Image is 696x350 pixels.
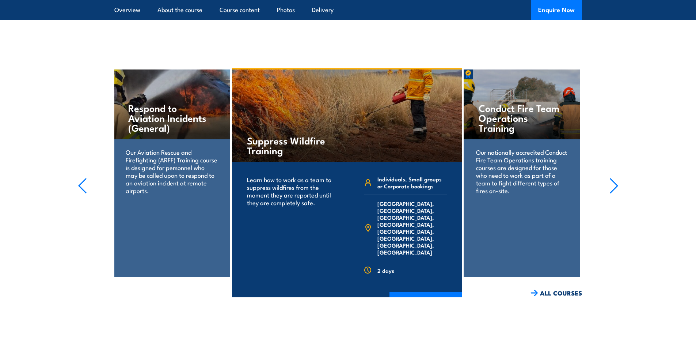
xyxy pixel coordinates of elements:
[128,103,215,132] h4: Respond to Aviation Incidents (General)
[377,267,394,274] span: 2 days
[247,176,337,206] p: Learn how to work as a team to suppress wildfires from the moment they are reported until they ar...
[377,176,447,189] span: Individuals, Small groups or Corporate bookings
[476,148,568,194] p: Our nationally accredited Conduct Fire Team Operations training courses are designed for those wh...
[389,292,462,311] a: COURSE DETAILS
[247,135,333,155] h4: Suppress Wildfire Training
[377,200,447,256] span: [GEOGRAPHIC_DATA], [GEOGRAPHIC_DATA], [GEOGRAPHIC_DATA], [GEOGRAPHIC_DATA], [GEOGRAPHIC_DATA], [G...
[479,103,565,132] h4: Conduct Fire Team Operations Training
[530,289,582,297] a: ALL COURSES
[126,148,217,194] p: Our Aviation Rescue and Firefighting (ARFF) Training course is designed for personnel who may be ...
